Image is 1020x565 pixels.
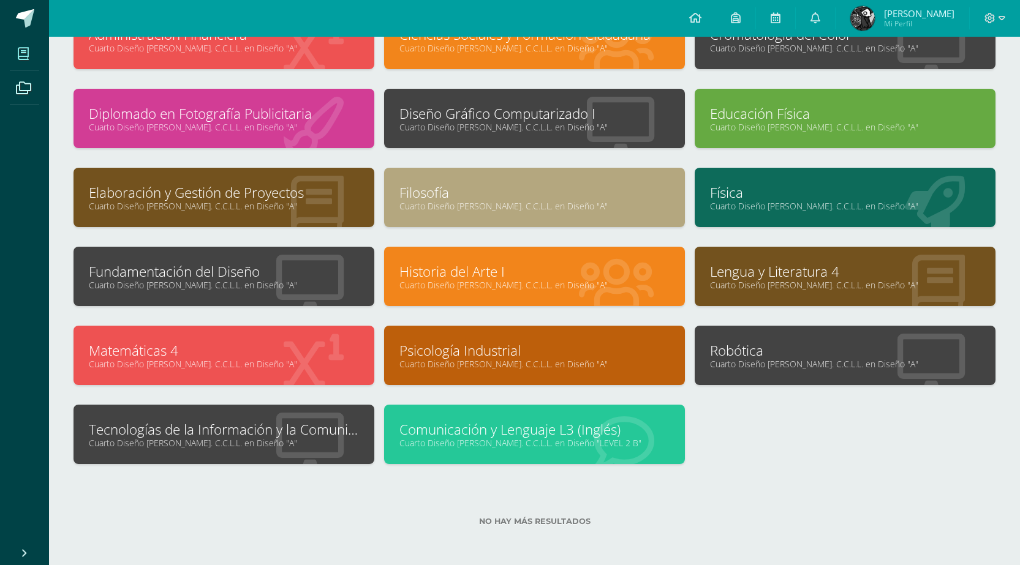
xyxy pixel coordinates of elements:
a: Cuarto Diseño [PERSON_NAME]. C.C.L.L. en Diseño "A" [710,358,980,370]
a: Cuarto Diseño [PERSON_NAME]. C.C.L.L. en Diseño "A" [89,121,359,133]
a: Física [710,183,980,202]
a: Cuarto Diseño [PERSON_NAME]. C.C.L.L. en Diseño "LEVEL 2 B" [399,437,670,449]
a: Cuarto Diseño [PERSON_NAME]. C.C.L.L. en Diseño "A" [710,42,980,54]
a: Cuarto Diseño [PERSON_NAME]. C.C.L.L. en Diseño "A" [710,200,980,212]
a: Cuarto Diseño [PERSON_NAME]. C.C.L.L. en Diseño "A" [399,121,670,133]
a: Fundamentación del Diseño [89,262,359,281]
img: 93398559f9ac5f1b8d6bbb7739e9217f.png [850,6,875,31]
a: Cuarto Diseño [PERSON_NAME]. C.C.L.L. en Diseño "A" [89,358,359,370]
a: Tecnologías de la Información y la Comunicación 4 [89,420,359,439]
a: Elaboración y Gestión de Proyectos [89,183,359,202]
a: Cuarto Diseño [PERSON_NAME]. C.C.L.L. en Diseño "A" [89,279,359,291]
label: No hay más resultados [74,517,995,526]
span: [PERSON_NAME] [884,7,954,20]
a: Cuarto Diseño [PERSON_NAME]. C.C.L.L. en Diseño "A" [710,121,980,133]
span: Mi Perfil [884,18,954,29]
a: Diseño Gráfico Computarizado I [399,104,670,123]
a: Psicología Industrial [399,341,670,360]
a: Cuarto Diseño [PERSON_NAME]. C.C.L.L. en Diseño "A" [399,358,670,370]
a: Cuarto Diseño [PERSON_NAME]. C.C.L.L. en Diseño "A" [710,279,980,291]
a: Lengua y Literatura 4 [710,262,980,281]
a: Educación Física [710,104,980,123]
a: Cuarto Diseño [PERSON_NAME]. C.C.L.L. en Diseño "A" [399,279,670,291]
a: Cuarto Diseño [PERSON_NAME]. C.C.L.L. en Diseño "A" [399,200,670,212]
a: Cuarto Diseño [PERSON_NAME]. C.C.L.L. en Diseño "A" [89,42,359,54]
a: Cuarto Diseño [PERSON_NAME]. C.C.L.L. en Diseño "A" [89,437,359,449]
a: Cuarto Diseño [PERSON_NAME]. C.C.L.L. en Diseño "A" [89,200,359,212]
a: Cuarto Diseño [PERSON_NAME]. C.C.L.L. en Diseño "A" [399,42,670,54]
a: Historia del Arte I [399,262,670,281]
a: Filosofía [399,183,670,202]
a: Comunicación y Lenguaje L3 (Inglés) [399,420,670,439]
a: Diplomado en Fotografía Publicitaria [89,104,359,123]
a: Robótica [710,341,980,360]
a: Matemáticas 4 [89,341,359,360]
